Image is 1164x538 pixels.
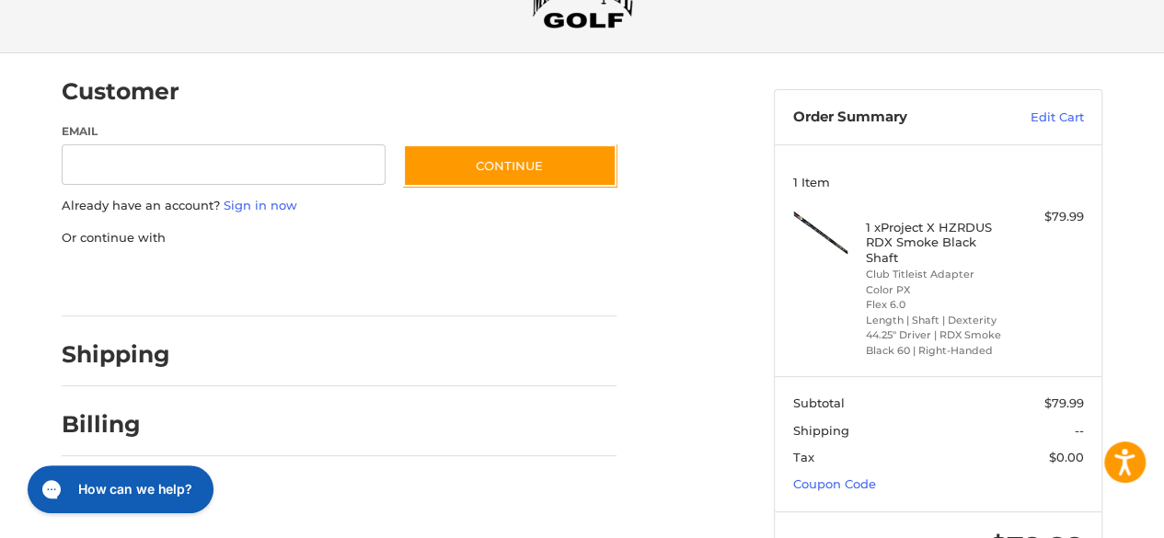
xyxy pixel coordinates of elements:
[56,265,194,298] iframe: PayPal-paypal
[866,313,1007,359] li: Length | Shaft | Dexterity 44.25" Driver | RDX Smoke Black 60 | Right-Handed
[62,123,386,140] label: Email
[866,297,1007,313] li: Flex 6.0
[1075,423,1084,438] span: --
[62,410,169,439] h2: Billing
[793,476,876,491] a: Coupon Code
[793,423,849,438] span: Shipping
[1044,395,1084,410] span: $79.99
[793,395,845,410] span: Subtotal
[866,282,1007,298] li: Color PX
[866,267,1007,282] li: Club Titleist Adapter
[793,175,1084,189] h3: 1 Item
[793,109,991,127] h3: Order Summary
[62,77,179,106] h2: Customer
[224,198,297,212] a: Sign in now
[62,340,170,369] h2: Shipping
[866,220,1007,265] h4: 1 x Project X HZRDUS RDX Smoke Black Shaft
[212,265,350,298] iframe: PayPal-paylater
[403,144,617,187] button: Continue
[793,450,814,464] span: Tax
[18,459,219,520] iframe: Gorgias live chat messenger
[62,197,617,215] p: Already have an account?
[1011,208,1084,226] div: $79.99
[62,229,617,247] p: Or continue with
[368,265,506,298] iframe: PayPal-venmo
[1049,450,1084,464] span: $0.00
[991,109,1084,127] a: Edit Cart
